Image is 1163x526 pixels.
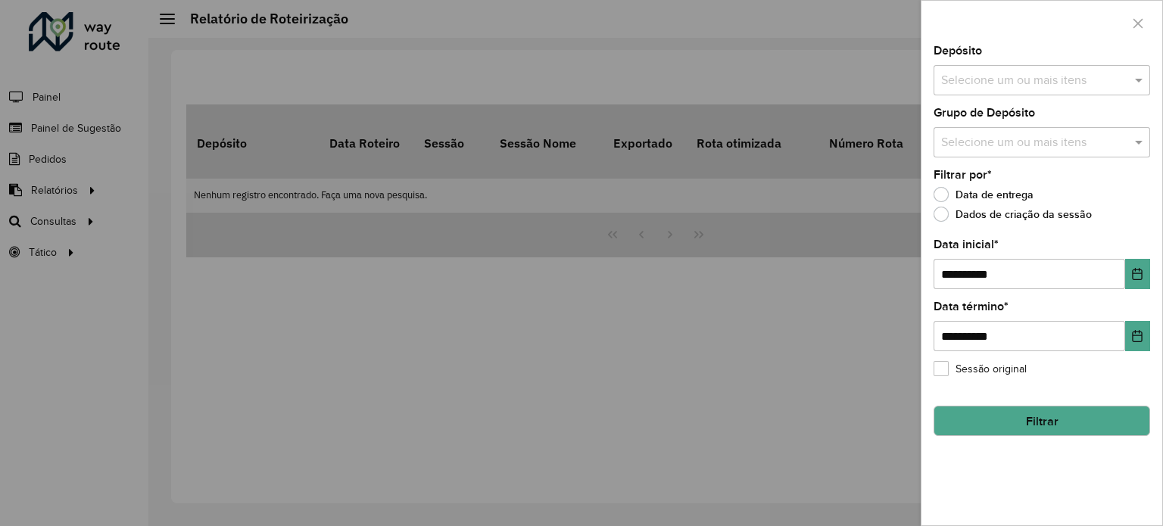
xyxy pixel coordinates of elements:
button: Escolha a data [1125,321,1150,351]
font: Filtrar por [934,168,987,181]
font: Data inicial [934,238,994,251]
font: Grupo de Depósito [934,106,1035,119]
font: Data de entrega [956,188,1034,201]
font: Depósito [934,44,982,57]
font: Data término [934,300,1004,313]
font: Dados de criação da sessão [956,208,1092,220]
button: Escolha a data [1125,259,1150,289]
font: Filtrar [1026,415,1059,428]
font: Sessão original [956,363,1027,375]
button: Filtrar [934,406,1150,436]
